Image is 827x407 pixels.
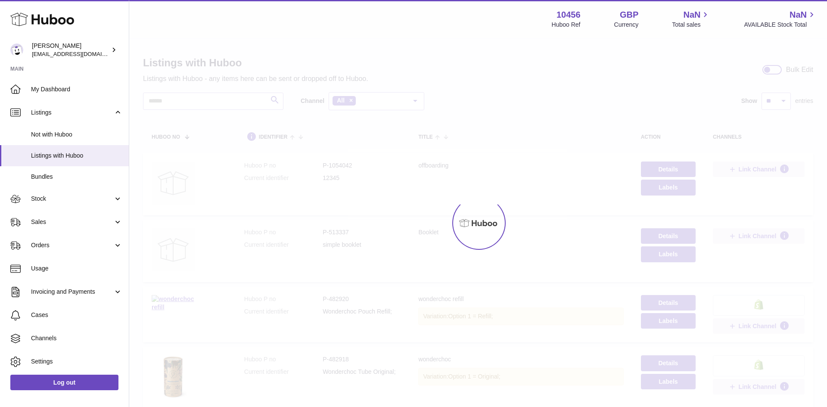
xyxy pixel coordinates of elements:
span: Settings [31,357,122,366]
span: Listings [31,109,113,117]
span: [EMAIL_ADDRESS][DOMAIN_NAME] [32,50,127,57]
strong: 10456 [557,9,581,21]
a: Log out [10,375,118,390]
span: NaN [683,9,700,21]
span: NaN [790,9,807,21]
div: Huboo Ref [552,21,581,29]
span: Invoicing and Payments [31,288,113,296]
div: [PERSON_NAME] [32,42,109,58]
span: Orders [31,241,113,249]
a: NaN Total sales [672,9,710,29]
strong: GBP [620,9,638,21]
span: Stock [31,195,113,203]
span: Sales [31,218,113,226]
div: Currency [614,21,639,29]
span: Channels [31,334,122,342]
span: Not with Huboo [31,130,122,139]
span: Total sales [672,21,710,29]
span: AVAILABLE Stock Total [744,21,817,29]
img: internalAdmin-10456@internal.huboo.com [10,43,23,56]
a: NaN AVAILABLE Stock Total [744,9,817,29]
span: Usage [31,264,122,273]
span: Listings with Huboo [31,152,122,160]
span: Cases [31,311,122,319]
span: Bundles [31,173,122,181]
span: My Dashboard [31,85,122,93]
